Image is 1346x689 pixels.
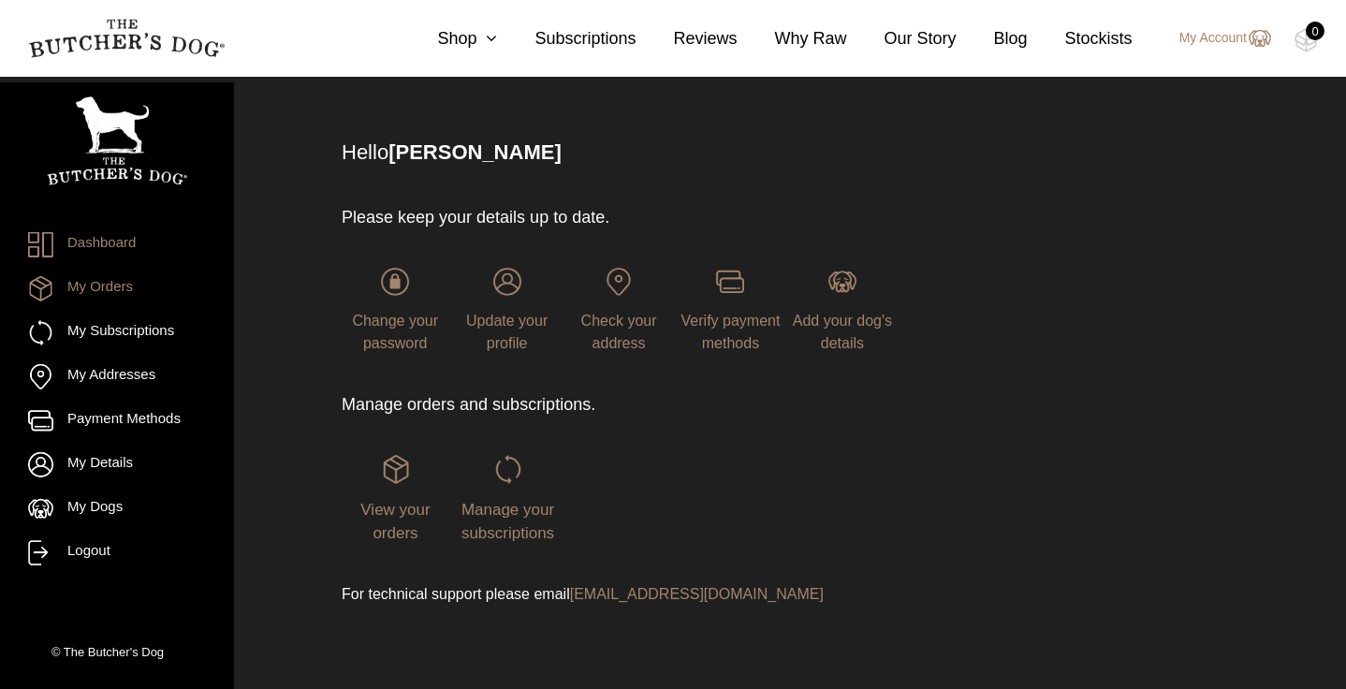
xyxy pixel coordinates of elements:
[47,96,187,185] img: TBD_Portrait_Logo_White.png
[636,26,737,51] a: Reviews
[565,268,672,351] a: Check your address
[388,140,562,164] strong: [PERSON_NAME]
[454,455,562,541] a: Manage your subscriptions
[1306,22,1324,40] div: 0
[28,364,206,389] a: My Addresses
[494,455,522,483] img: login-TBD_Subscriptions.png
[342,583,896,606] p: For technical support please email
[342,392,896,418] p: Manage orders and subscriptions.
[570,586,824,602] a: [EMAIL_ADDRESS][DOMAIN_NAME]
[342,455,449,541] a: View your orders
[342,137,1208,168] p: Hello
[738,26,847,51] a: Why Raw
[352,313,438,351] span: Change your password
[793,313,892,351] span: Add your dog's details
[28,276,206,301] a: My Orders
[28,320,206,345] a: My Subscriptions
[28,408,206,433] a: Payment Methods
[342,205,896,230] p: Please keep your details up to date.
[461,501,554,543] span: Manage your subscriptions
[1028,26,1133,51] a: Stockists
[466,313,548,351] span: Update your profile
[28,232,206,257] a: Dashboard
[28,540,206,565] a: Logout
[400,26,497,51] a: Shop
[677,268,783,351] a: Verify payment methods
[453,268,560,351] a: Update your profile
[497,26,636,51] a: Subscriptions
[581,313,657,351] span: Check your address
[382,455,410,483] img: login-TBD_Orders.png
[360,501,430,543] span: View your orders
[28,452,206,477] a: My Details
[681,313,781,351] span: Verify payment methods
[493,268,521,296] img: login-TBD_Profile.png
[847,26,957,51] a: Our Story
[342,268,448,351] a: Change your password
[605,268,633,296] img: login-TBD_Address.png
[789,268,896,351] a: Add your dog's details
[957,26,1028,51] a: Blog
[28,496,206,521] a: My Dogs
[828,268,856,296] img: login-TBD_Dog.png
[1161,27,1271,50] a: My Account
[381,268,409,296] img: login-TBD_Password.png
[1295,28,1318,52] img: TBD_Cart-Empty.png
[716,268,744,296] img: login-TBD_Payments.png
